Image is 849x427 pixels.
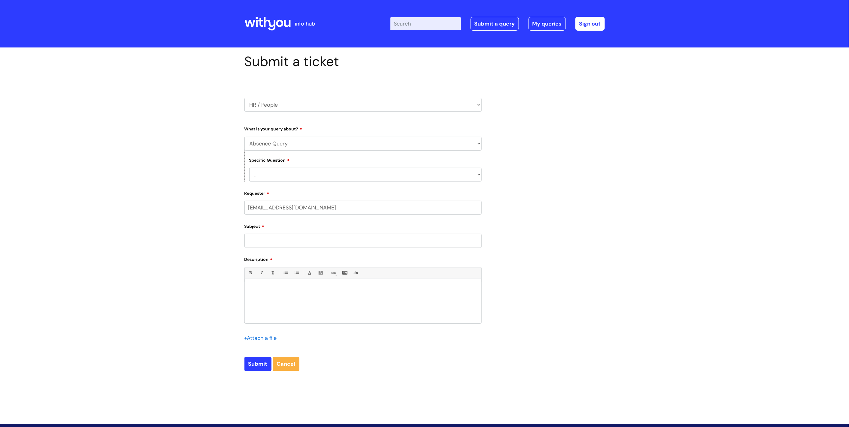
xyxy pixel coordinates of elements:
[258,269,265,277] a: Italic (Ctrl-I)
[244,255,482,262] label: Description
[341,269,348,277] a: Insert Image...
[295,19,315,29] p: info hub
[330,269,337,277] a: Link
[317,269,324,277] a: Back Color
[247,269,254,277] a: Bold (Ctrl-B)
[249,157,290,163] label: Specific Question
[273,357,299,371] a: Cancel
[244,201,482,215] input: Email
[390,17,461,30] input: Search
[529,17,566,31] a: My queries
[575,17,605,31] a: Sign out
[352,269,359,277] a: Remove formatting (Ctrl-\)
[244,53,482,70] h1: Submit a ticket
[293,269,300,277] a: 1. Ordered List (Ctrl-Shift-8)
[390,17,605,31] div: | -
[471,17,519,31] a: Submit a query
[244,357,271,371] input: Submit
[306,269,313,277] a: Font Color
[244,189,482,196] label: Requester
[244,124,482,132] label: What is your query about?
[269,269,276,277] a: Underline(Ctrl-U)
[244,334,247,342] span: +
[244,222,482,229] label: Subject
[244,333,280,343] div: Attach a file
[282,269,289,277] a: • Unordered List (Ctrl-Shift-7)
